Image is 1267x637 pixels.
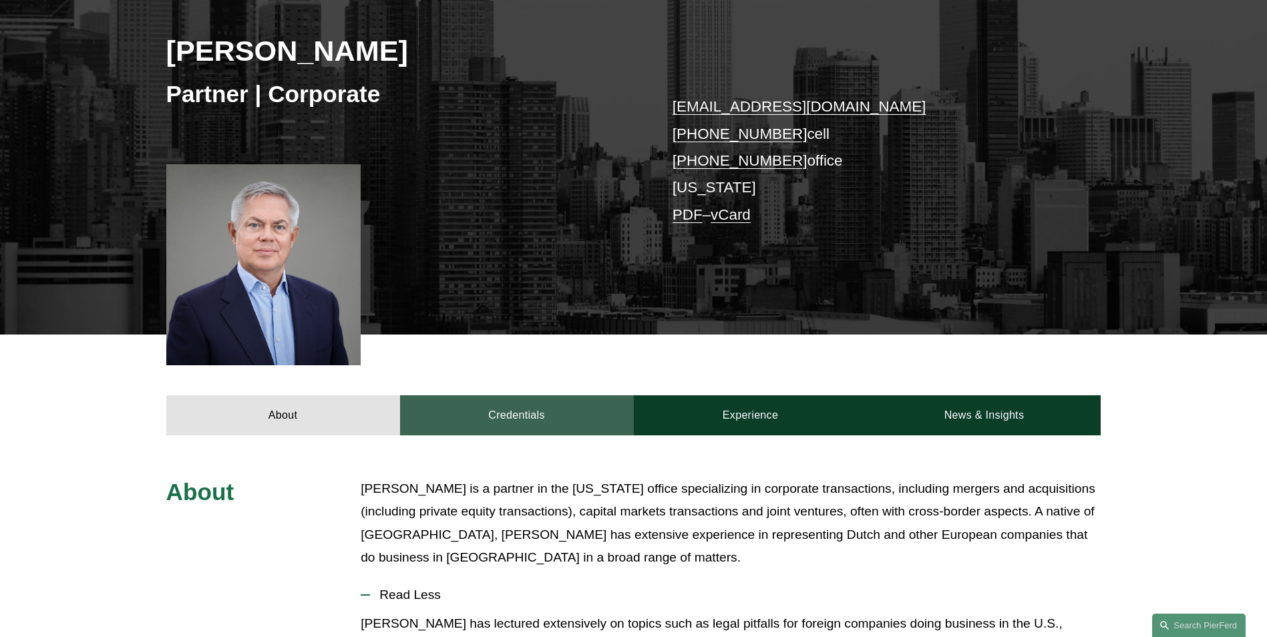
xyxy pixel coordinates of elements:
button: Read Less [361,578,1101,612]
a: News & Insights [867,395,1101,435]
span: Read Less [370,588,1101,602]
p: [PERSON_NAME] is a partner in the [US_STATE] office specializing in corporate transactions, inclu... [361,477,1101,570]
span: About [166,479,234,505]
a: Search this site [1152,614,1246,637]
h2: [PERSON_NAME] [166,33,634,68]
a: Experience [634,395,868,435]
a: [EMAIL_ADDRESS][DOMAIN_NAME] [673,98,926,115]
a: vCard [711,206,751,223]
h3: Partner | Corporate [166,79,634,109]
a: About [166,395,400,435]
p: cell office [US_STATE] – [673,93,1062,228]
a: [PHONE_NUMBER] [673,152,807,169]
a: [PHONE_NUMBER] [673,126,807,142]
a: Credentials [400,395,634,435]
a: PDF [673,206,703,223]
